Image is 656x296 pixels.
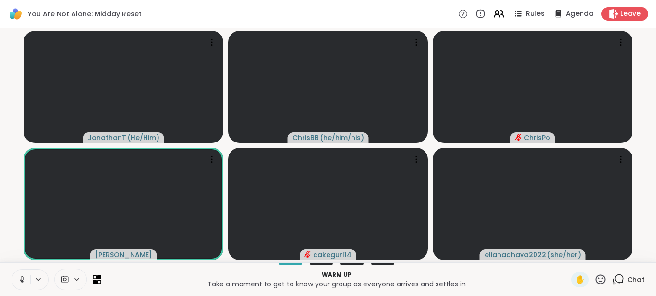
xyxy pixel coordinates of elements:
[566,9,594,19] span: Agenda
[8,6,24,22] img: ShareWell Logomark
[627,275,644,284] span: Chat
[575,274,585,285] span: ✋
[127,133,159,142] span: ( He/Him )
[515,134,522,141] span: audio-muted
[304,251,311,258] span: audio-muted
[292,133,319,142] span: ChrisBB
[107,279,566,289] p: Take a moment to get to know your group as everyone arrives and settles in
[107,271,566,279] p: Warm up
[485,250,546,260] span: elianaahava2022
[95,250,152,260] span: [PERSON_NAME]
[320,133,364,142] span: ( he/him/his )
[28,9,142,19] span: You Are Not Alone: Midday Reset
[620,9,641,19] span: Leave
[313,250,352,260] span: cakegurl14
[88,133,126,142] span: JonathanT
[526,9,545,19] span: Rules
[524,133,550,142] span: ChrisPo
[547,250,581,260] span: ( she/her )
